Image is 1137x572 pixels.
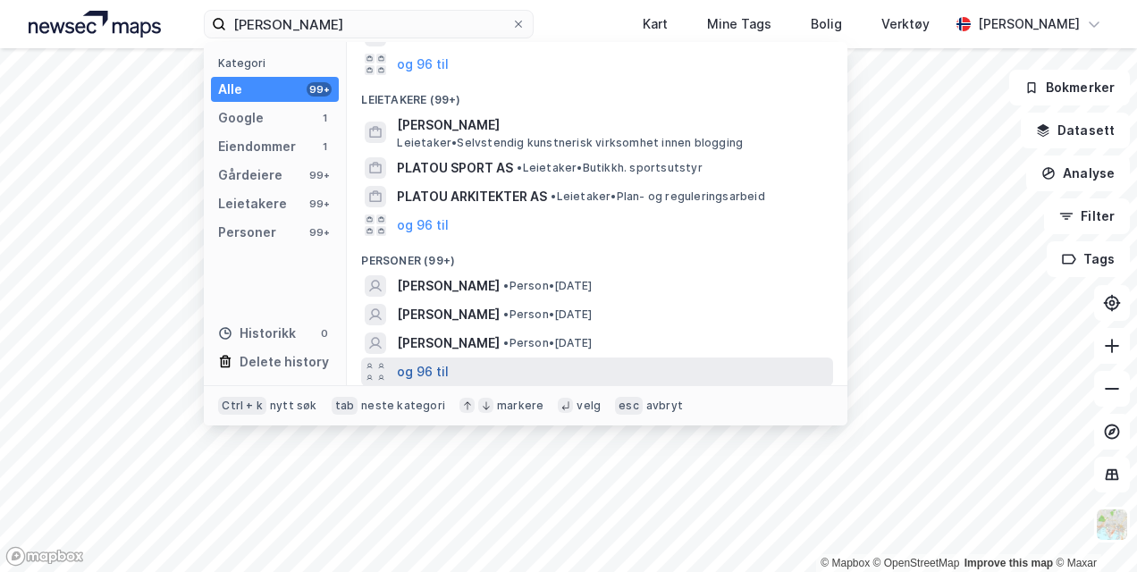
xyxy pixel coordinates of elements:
[307,168,332,182] div: 99+
[503,336,592,350] span: Person • [DATE]
[218,397,266,415] div: Ctrl + k
[218,136,296,157] div: Eiendommer
[1021,113,1130,148] button: Datasett
[218,164,282,186] div: Gårdeiere
[397,214,449,236] button: og 96 til
[5,546,84,567] a: Mapbox homepage
[307,197,332,211] div: 99+
[964,557,1053,569] a: Improve this map
[551,189,556,203] span: •
[707,13,771,35] div: Mine Tags
[1048,486,1137,572] div: Kontrollprogram for chat
[29,11,161,38] img: logo.a4113a55bc3d86da70a041830d287a7e.svg
[1047,241,1130,277] button: Tags
[307,82,332,97] div: 99+
[397,304,500,325] span: [PERSON_NAME]
[347,79,847,111] div: Leietakere (99+)
[397,332,500,354] span: [PERSON_NAME]
[397,186,547,207] span: PLATOU ARKITEKTER AS
[397,275,500,297] span: [PERSON_NAME]
[503,279,509,292] span: •
[347,240,847,272] div: Personer (99+)
[332,397,358,415] div: tab
[317,326,332,341] div: 0
[361,399,445,413] div: neste kategori
[397,136,743,150] span: Leietaker • Selvstendig kunstnerisk virksomhet innen blogging
[531,29,536,42] span: •
[218,193,287,214] div: Leietakere
[397,157,513,179] span: PLATOU SPORT AS
[503,336,509,349] span: •
[646,399,683,413] div: avbryt
[218,79,242,100] div: Alle
[517,161,702,175] span: Leietaker • Butikkh. sportsutstyr
[551,189,764,204] span: Leietaker • Plan- og reguleringsarbeid
[643,13,668,35] div: Kart
[1048,486,1137,572] iframe: Chat Widget
[397,114,826,136] span: [PERSON_NAME]
[873,557,960,569] a: OpenStreetMap
[811,13,842,35] div: Bolig
[821,557,870,569] a: Mapbox
[270,399,317,413] div: nytt søk
[881,13,930,35] div: Verktøy
[307,225,332,240] div: 99+
[497,399,543,413] div: markere
[503,307,592,322] span: Person • [DATE]
[218,222,276,243] div: Personer
[218,56,339,70] div: Kategori
[397,361,449,383] button: og 96 til
[978,13,1080,35] div: [PERSON_NAME]
[240,351,329,373] div: Delete history
[218,323,296,344] div: Historikk
[317,111,332,125] div: 1
[503,307,509,321] span: •
[1009,70,1130,105] button: Bokmerker
[397,54,449,75] button: og 96 til
[1044,198,1130,234] button: Filter
[577,399,601,413] div: velg
[517,161,522,174] span: •
[615,397,643,415] div: esc
[317,139,332,154] div: 1
[503,279,592,293] span: Person • [DATE]
[1026,156,1130,191] button: Analyse
[226,11,510,38] input: Søk på adresse, matrikkel, gårdeiere, leietakere eller personer
[218,107,264,129] div: Google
